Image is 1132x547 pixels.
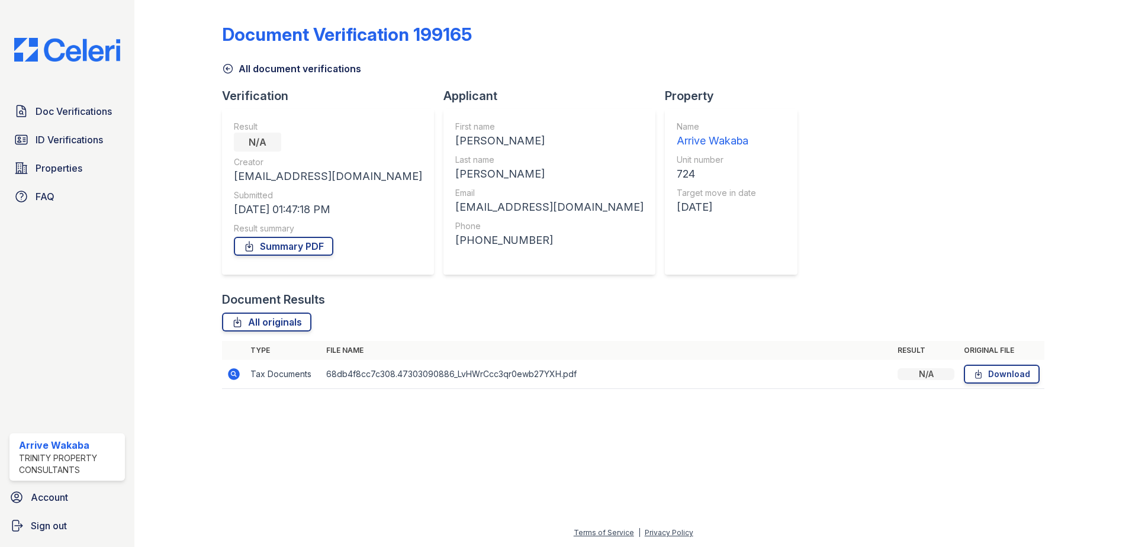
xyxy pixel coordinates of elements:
div: Document Verification 199165 [222,24,472,45]
a: All originals [222,313,311,332]
div: Applicant [443,88,665,104]
th: Result [893,341,959,360]
div: First name [455,121,644,133]
img: CE_Logo_Blue-a8612792a0a2168367f1c8372b55b34899dd931a85d93a1a3d3e32e68fde9ad4.png [5,38,130,62]
div: [DATE] 01:47:18 PM [234,201,422,218]
div: | [638,528,641,537]
a: FAQ [9,185,125,208]
a: Sign out [5,514,130,538]
div: [EMAIL_ADDRESS][DOMAIN_NAME] [234,168,422,185]
th: File name [321,341,893,360]
div: Last name [455,154,644,166]
div: [PERSON_NAME] [455,133,644,149]
span: ID Verifications [36,133,103,147]
td: 68db4f8cc7c308.47303090886_LvHWrCcc3qr0ewb27YXH.pdf [321,360,893,389]
div: N/A [898,368,954,380]
div: Name [677,121,756,133]
a: Account [5,485,130,509]
a: Name Arrive Wakaba [677,121,756,149]
span: Sign out [31,519,67,533]
div: [PERSON_NAME] [455,166,644,182]
span: Properties [36,161,82,175]
a: ID Verifications [9,128,125,152]
div: Arrive Wakaba [677,133,756,149]
a: Privacy Policy [645,528,693,537]
a: Terms of Service [574,528,634,537]
div: Result [234,121,422,133]
span: Account [31,490,68,504]
div: Target move in date [677,187,756,199]
div: Verification [222,88,443,104]
a: Properties [9,156,125,180]
th: Original file [959,341,1044,360]
a: Download [964,365,1040,384]
div: Submitted [234,189,422,201]
div: Document Results [222,291,325,308]
span: FAQ [36,189,54,204]
div: Result summary [234,223,422,234]
th: Type [246,341,321,360]
div: Email [455,187,644,199]
div: [DATE] [677,199,756,215]
div: Phone [455,220,644,232]
a: All document verifications [222,62,361,76]
div: 724 [677,166,756,182]
div: Creator [234,156,422,168]
div: Trinity Property Consultants [19,452,120,476]
a: Doc Verifications [9,99,125,123]
div: Unit number [677,154,756,166]
div: Property [665,88,807,104]
span: Doc Verifications [36,104,112,118]
div: [EMAIL_ADDRESS][DOMAIN_NAME] [455,199,644,215]
td: Tax Documents [246,360,321,389]
a: Summary PDF [234,237,333,256]
div: Arrive Wakaba [19,438,120,452]
div: [PHONE_NUMBER] [455,232,644,249]
div: N/A [234,133,281,152]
